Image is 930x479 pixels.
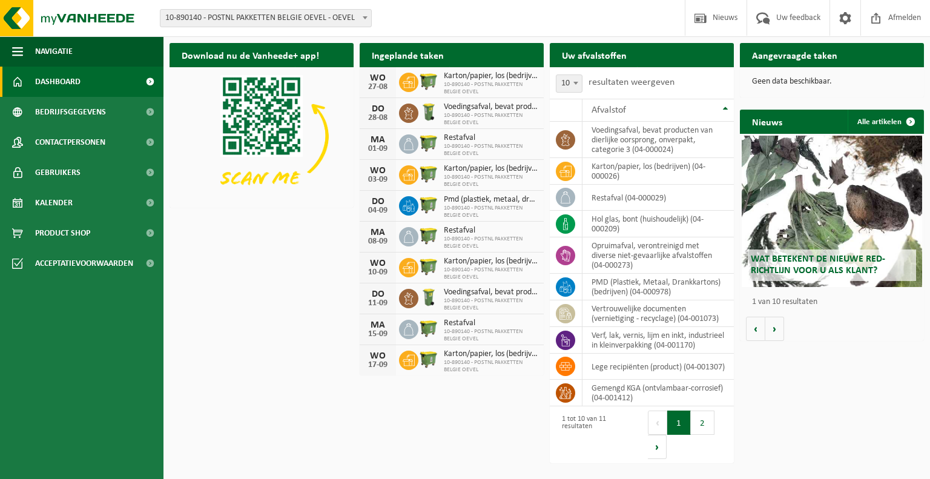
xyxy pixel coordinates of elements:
[592,105,626,115] span: Afvalstof
[444,359,538,374] span: 10-890140 - POSTNL PAKKETTEN BELGIE OEVEL
[556,409,636,460] div: 1 tot 10 van 11 resultaten
[444,81,538,96] span: 10-890140 - POSTNL PAKKETTEN BELGIE OEVEL
[418,287,439,308] img: WB-0140-HPE-GN-50
[444,266,538,281] span: 10-890140 - POSTNL PAKKETTEN BELGIE OEVEL
[582,237,734,274] td: opruimafval, verontreinigd met diverse niet-gevaarlijke afvalstoffen (04-000273)
[366,361,390,369] div: 17-09
[366,83,390,91] div: 27-08
[418,164,439,184] img: WB-1100-HPE-GN-51
[366,197,390,206] div: DO
[35,218,90,248] span: Product Shop
[366,268,390,277] div: 10-09
[648,435,667,459] button: Next
[160,10,371,27] span: 10-890140 - POSTNL PAKKETTEN BELGIE OEVEL - OEVEL
[444,328,538,343] span: 10-890140 - POSTNL PAKKETTEN BELGIE OEVEL
[582,380,734,406] td: gemengd KGA (ontvlambaar-corrosief) (04-001412)
[444,164,538,174] span: Karton/papier, los (bedrijven)
[751,254,885,276] span: Wat betekent de nieuwe RED-richtlijn voor u als klant?
[366,176,390,184] div: 03-09
[444,143,538,157] span: 10-890140 - POSTNL PAKKETTEN BELGIE OEVEL
[418,225,439,246] img: WB-1100-HPE-GN-51
[6,452,202,479] iframe: chat widget
[418,349,439,369] img: WB-1100-HPE-GN-51
[556,75,582,92] span: 10
[35,188,73,218] span: Kalender
[366,289,390,299] div: DO
[444,319,538,328] span: Restafval
[35,157,81,188] span: Gebruikers
[582,274,734,300] td: PMD (Plastiek, Metaal, Drankkartons) (bedrijven) (04-000978)
[444,288,538,297] span: Voedingsafval, bevat producten van dierlijke oorsprong, onverpakt, categorie 3
[589,78,674,87] label: resultaten weergeven
[444,133,538,143] span: Restafval
[444,102,538,112] span: Voedingsafval, bevat producten van dierlijke oorsprong, onverpakt, categorie 3
[418,256,439,277] img: WB-1100-HPE-GN-51
[746,317,765,341] button: Vorige
[444,257,538,266] span: Karton/papier, los (bedrijven)
[35,67,81,97] span: Dashboard
[366,114,390,122] div: 28-08
[366,330,390,339] div: 15-09
[418,102,439,122] img: WB-0140-HPE-GN-50
[418,133,439,153] img: WB-1100-HPE-GN-51
[160,9,372,27] span: 10-890140 - POSTNL PAKKETTEN BELGIE OEVEL - OEVEL
[360,43,456,67] h2: Ingeplande taken
[366,299,390,308] div: 11-09
[740,43,849,67] h2: Aangevraagde taken
[366,166,390,176] div: WO
[444,226,538,236] span: Restafval
[691,411,714,435] button: 2
[582,327,734,354] td: verf, lak, vernis, lijm en inkt, industrieel in kleinverpakking (04-001170)
[366,228,390,237] div: MA
[667,411,691,435] button: 1
[648,411,667,435] button: Previous
[35,248,133,279] span: Acceptatievoorwaarden
[170,43,331,67] h2: Download nu de Vanheede+ app!
[444,71,538,81] span: Karton/papier, los (bedrijven)
[444,205,538,219] span: 10-890140 - POSTNL PAKKETTEN BELGIE OEVEL
[366,73,390,83] div: WO
[35,97,106,127] span: Bedrijfsgegevens
[752,78,912,86] p: Geen data beschikbaar.
[418,194,439,215] img: WB-1100-HPE-GN-51
[418,318,439,339] img: WB-1100-HPE-GN-51
[444,112,538,127] span: 10-890140 - POSTNL PAKKETTEN BELGIE OEVEL
[35,36,73,67] span: Navigatie
[582,354,734,380] td: lege recipiënten (product) (04-001307)
[366,351,390,361] div: WO
[582,122,734,158] td: voedingsafval, bevat producten van dierlijke oorsprong, onverpakt, categorie 3 (04-000024)
[366,206,390,215] div: 04-09
[742,136,922,287] a: Wat betekent de nieuwe RED-richtlijn voor u als klant?
[765,317,784,341] button: Volgende
[582,185,734,211] td: restafval (04-000029)
[366,237,390,246] div: 08-09
[366,145,390,153] div: 01-09
[170,67,354,205] img: Download de VHEPlus App
[556,74,582,93] span: 10
[752,298,918,306] p: 1 van 10 resultaten
[444,174,538,188] span: 10-890140 - POSTNL PAKKETTEN BELGIE OEVEL
[444,297,538,312] span: 10-890140 - POSTNL PAKKETTEN BELGIE OEVEL
[444,349,538,359] span: Karton/papier, los (bedrijven)
[366,104,390,114] div: DO
[366,320,390,330] div: MA
[418,71,439,91] img: WB-1100-HPE-GN-51
[366,135,390,145] div: MA
[740,110,794,133] h2: Nieuws
[848,110,923,134] a: Alle artikelen
[582,211,734,237] td: hol glas, bont (huishoudelijk) (04-000209)
[550,43,639,67] h2: Uw afvalstoffen
[444,236,538,250] span: 10-890140 - POSTNL PAKKETTEN BELGIE OEVEL
[582,300,734,327] td: vertrouwelijke documenten (vernietiging - recyclage) (04-001073)
[582,158,734,185] td: karton/papier, los (bedrijven) (04-000026)
[35,127,105,157] span: Contactpersonen
[444,195,538,205] span: Pmd (plastiek, metaal, drankkartons) (bedrijven)
[366,259,390,268] div: WO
